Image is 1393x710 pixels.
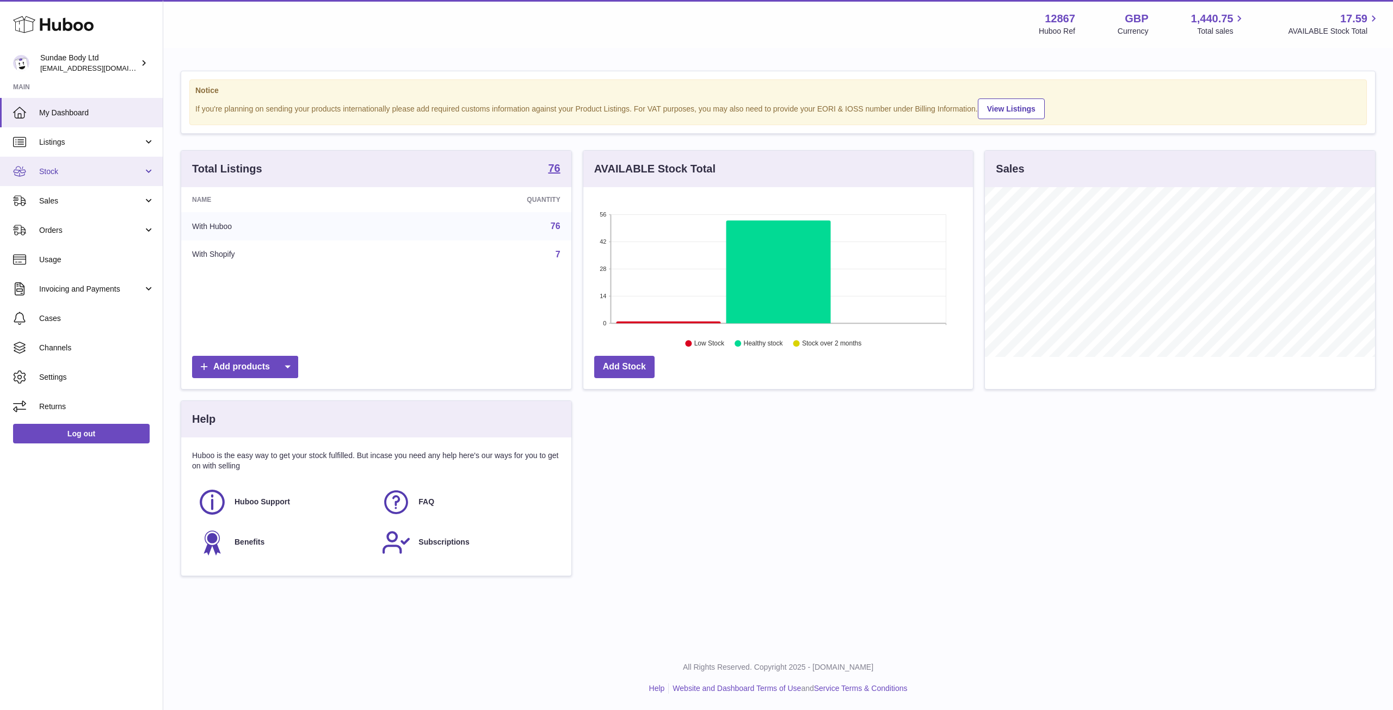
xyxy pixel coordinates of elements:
span: Cases [39,313,155,324]
div: Currency [1118,26,1149,36]
span: FAQ [418,497,434,507]
strong: Notice [195,85,1361,96]
span: Sales [39,196,143,206]
li: and [669,683,907,694]
text: 14 [600,293,606,299]
span: Usage [39,255,155,265]
td: With Shopify [181,240,391,269]
div: Huboo Ref [1039,26,1075,36]
span: Subscriptions [418,537,469,547]
h3: Total Listings [192,162,262,176]
strong: 12867 [1045,11,1075,26]
a: Website and Dashboard Terms of Use [673,684,801,693]
th: Quantity [391,187,571,212]
a: Service Terms & Conditions [814,684,908,693]
a: Add products [192,356,298,378]
span: [EMAIL_ADDRESS][DOMAIN_NAME] [40,64,160,72]
span: Settings [39,372,155,382]
a: Benefits [198,528,371,557]
h3: Help [192,412,215,427]
a: FAQ [381,487,554,517]
text: Stock over 2 months [802,340,861,348]
td: With Huboo [181,212,391,240]
text: Healthy stock [743,340,783,348]
a: 76 [548,163,560,176]
span: Listings [39,137,143,147]
span: Channels [39,343,155,353]
a: Huboo Support [198,487,371,517]
p: Huboo is the easy way to get your stock fulfilled. But incase you need any help here's our ways f... [192,450,560,471]
th: Name [181,187,391,212]
text: 28 [600,266,606,272]
span: 17.59 [1340,11,1367,26]
text: Low Stock [694,340,725,348]
h3: Sales [996,162,1024,176]
div: Sundae Body Ltd [40,53,138,73]
span: Invoicing and Payments [39,284,143,294]
a: 7 [556,250,560,259]
a: Help [649,684,665,693]
span: AVAILABLE Stock Total [1288,26,1380,36]
p: All Rights Reserved. Copyright 2025 - [DOMAIN_NAME] [172,662,1384,672]
a: Subscriptions [381,528,554,557]
text: 56 [600,211,606,218]
span: 1,440.75 [1191,11,1234,26]
a: 1,440.75 Total sales [1191,11,1246,36]
span: My Dashboard [39,108,155,118]
span: Stock [39,166,143,177]
span: Benefits [235,537,264,547]
a: 17.59 AVAILABLE Stock Total [1288,11,1380,36]
a: 76 [551,221,560,231]
strong: 76 [548,163,560,174]
span: Huboo Support [235,497,290,507]
text: 42 [600,238,606,245]
img: felicity@sundaebody.com [13,55,29,71]
a: Add Stock [594,356,655,378]
strong: GBP [1125,11,1148,26]
span: Returns [39,402,155,412]
span: Orders [39,225,143,236]
text: 0 [603,320,606,326]
div: If you're planning on sending your products internationally please add required customs informati... [195,97,1361,119]
span: Total sales [1197,26,1246,36]
a: View Listings [978,98,1045,119]
a: Log out [13,424,150,443]
h3: AVAILABLE Stock Total [594,162,716,176]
